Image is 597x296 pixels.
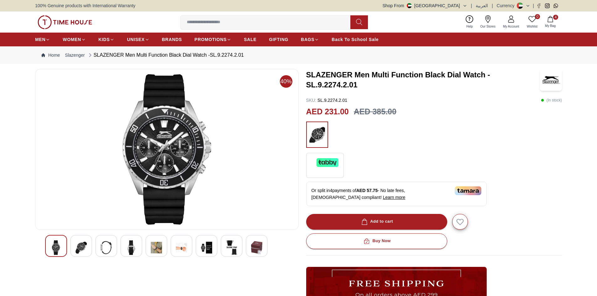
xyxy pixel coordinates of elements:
a: Facebook [537,3,541,8]
a: 0Wishlist [523,14,541,30]
span: | [533,3,534,9]
a: MEN [35,34,50,45]
a: Instagram [545,3,550,8]
p: ( In stock ) [541,97,562,103]
button: Shop From[GEOGRAPHIC_DATA] [383,3,467,9]
span: 0 [535,14,540,19]
img: SLAZENGER Men Multi Function Black Dial Watch -SL.9.2274.2.01 [126,240,137,255]
a: Whatsapp [553,3,558,8]
img: SLAZENGER Men Multi Function Black Dial Watch -SL.9.2274.2.01 [540,69,562,91]
h3: SLAZENGER Men Multi Function Black Dial Watch -SL.9.2274.2.01 [306,70,540,90]
img: SLAZENGER Men Multi Function Black Dial Watch -SL.9.2274.2.01 [50,240,62,255]
a: BRANDS [162,34,182,45]
a: WOMEN [63,34,86,45]
a: Help [463,14,477,30]
span: AED 57.75 [356,188,378,193]
img: SLAZENGER Men Multi Function Black Dial Watch -SL.9.2274.2.01 [151,240,162,255]
img: SLAZENGER Men Multi Function Black Dial Watch -SL.9.2274.2.01 [201,240,212,255]
span: SKU : [306,98,317,103]
span: Learn more [383,195,406,200]
a: BAGS [301,34,319,45]
img: SLAZENGER Men Multi Function Black Dial Watch -SL.9.2274.2.01 [226,240,237,255]
a: UNISEX [127,34,149,45]
a: PROMOTIONS [195,34,232,45]
img: ... [38,15,92,29]
span: My Account [500,24,522,29]
span: BAGS [301,36,314,43]
div: SLAZENGER Men Multi Function Black Dial Watch -SL.9.2274.2.01 [87,51,244,59]
div: Or split in 4 payments of - No late fees, [DEMOGRAPHIC_DATA] compliant! [306,182,487,206]
span: KIDS [98,36,110,43]
a: Our Stores [477,14,499,30]
span: 40% [280,75,292,88]
div: Currency [497,3,517,9]
div: Add to cart [360,218,393,225]
span: SALE [244,36,256,43]
button: Buy Now [306,233,447,249]
img: Tamara [455,186,481,195]
button: Add to cart [306,214,447,230]
span: Help [464,24,475,29]
h2: AED 231.00 [306,106,349,118]
span: 4 [553,15,558,20]
a: SALE [244,34,256,45]
span: WOMEN [63,36,81,43]
span: GIFTING [269,36,288,43]
span: My Bag [542,23,558,28]
p: SL.9.2274.2.01 [306,97,348,103]
img: SLAZENGER Men Multi Function Black Dial Watch -SL.9.2274.2.01 [40,74,293,225]
nav: Breadcrumb [35,46,562,64]
span: 100% Genuine products with International Warranty [35,3,135,9]
span: Back To School Sale [332,36,379,43]
span: UNISEX [127,36,144,43]
img: SLAZENGER Men Multi Function Black Dial Watch -SL.9.2274.2.01 [176,240,187,255]
img: SLAZENGER Men Multi Function Black Dial Watch -SL.9.2274.2.01 [76,240,87,255]
img: ... [309,125,325,145]
span: BRANDS [162,36,182,43]
a: Slazenger [65,52,85,58]
a: Home [41,52,60,58]
a: Back To School Sale [332,34,379,45]
h3: AED 385.00 [354,106,396,118]
div: Buy Now [362,237,390,245]
img: SLAZENGER Men Multi Function Black Dial Watch -SL.9.2274.2.01 [101,240,112,255]
a: KIDS [98,34,114,45]
span: Wishlist [524,24,540,29]
span: PROMOTIONS [195,36,227,43]
span: MEN [35,36,45,43]
img: United Arab Emirates [407,3,412,8]
button: العربية [476,3,488,9]
span: | [471,3,472,9]
span: Our Stores [478,24,498,29]
img: SLAZENGER Men Multi Function Black Dial Watch -SL.9.2274.2.01 [251,240,262,255]
button: 4My Bag [541,15,559,29]
a: GIFTING [269,34,288,45]
span: | [492,3,493,9]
